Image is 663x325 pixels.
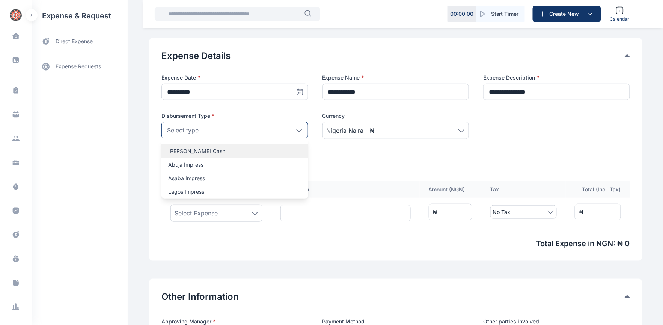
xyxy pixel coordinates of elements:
span: Currency [322,112,345,120]
span: Create New [547,10,586,18]
div: ₦ [433,208,437,216]
div: Other Information [161,291,630,303]
button: Create New [533,6,601,22]
span: direct expense [56,38,93,45]
button: Other Information [161,291,625,303]
span: Nigeria Naira - ₦ [327,126,375,135]
p: Asaba Impress [168,175,301,182]
a: Calendar [607,3,633,25]
label: Expense Description [483,74,630,81]
p: Lagos Impress [168,188,301,196]
p: Abuja Impress [168,161,301,169]
span: Total Expense in NGN : ₦ 0 [161,238,630,249]
span: Select Expense [175,209,218,218]
button: Start Timer [476,6,525,22]
button: Expense Details [161,50,625,62]
label: Expense Name [322,74,469,81]
span: Start Timer [491,10,519,18]
th: Amount ( NGN ) [420,181,481,198]
label: Expense Date [161,74,308,81]
p: Select type [167,126,199,135]
span: Calendar [610,16,630,22]
p: [PERSON_NAME] Cash [168,147,301,155]
th: Total (Incl. Tax) [566,181,630,198]
div: Expense Details [161,50,630,62]
div: ₦ [579,208,583,216]
a: direct expense [32,32,128,51]
h2: Expense List [161,157,630,169]
th: Description [271,181,420,198]
th: Tax [481,181,566,198]
label: Disbursement Type [161,112,308,120]
p: 00 : 00 : 00 [450,10,473,18]
span: No Tax [493,208,511,217]
div: expense requests [32,51,128,75]
a: expense requests [32,57,128,75]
